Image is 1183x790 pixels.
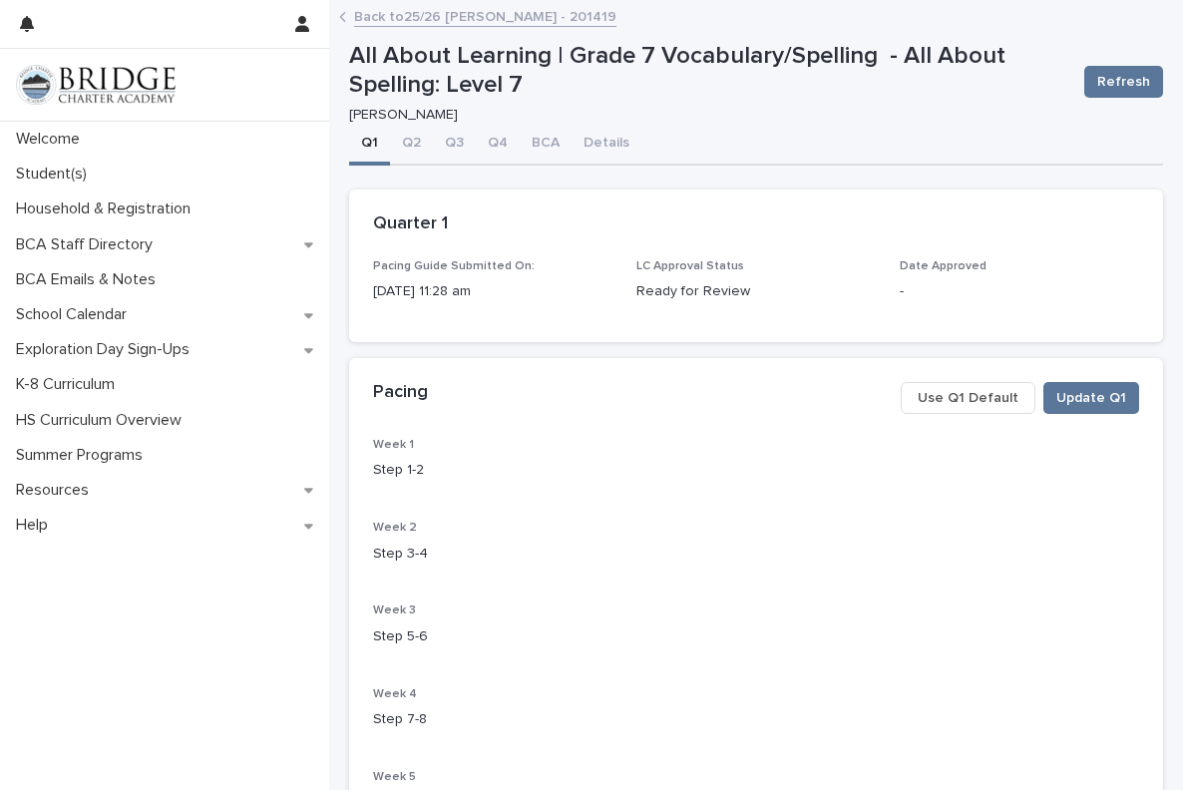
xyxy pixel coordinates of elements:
[8,340,205,359] p: Exploration Day Sign-Ups
[373,709,1139,730] p: Step 7-8
[373,439,414,451] span: Week 1
[1084,66,1163,98] button: Refresh
[373,604,416,616] span: Week 3
[8,305,143,324] p: School Calendar
[520,124,572,166] button: BCA
[8,235,169,254] p: BCA Staff Directory
[373,213,448,235] h2: Quarter 1
[8,130,96,149] p: Welcome
[349,42,1068,100] p: All About Learning | Grade 7 Vocabulary/Spelling - All About Spelling: Level 7
[8,375,131,394] p: K-8 Curriculum
[572,124,641,166] button: Details
[8,516,64,535] p: Help
[373,544,1139,565] p: Step 3-4
[8,199,206,218] p: Household & Registration
[8,165,103,184] p: Student(s)
[354,4,616,27] a: Back to25/26 [PERSON_NAME] - 201419
[373,626,1139,647] p: Step 5-6
[636,281,876,302] p: Ready for Review
[476,124,520,166] button: Q4
[1056,388,1126,408] span: Update Q1
[1043,382,1139,414] button: Update Q1
[349,124,390,166] button: Q1
[373,460,1139,481] p: Step 1-2
[390,124,433,166] button: Q2
[433,124,476,166] button: Q3
[373,688,417,700] span: Week 4
[636,260,744,272] span: LC Approval Status
[373,771,416,783] span: Week 5
[373,522,417,534] span: Week 2
[8,270,172,289] p: BCA Emails & Notes
[8,481,105,500] p: Resources
[900,281,1139,302] p: -
[349,107,1060,124] p: [PERSON_NAME]
[373,382,428,404] h2: Pacing
[8,411,197,430] p: HS Curriculum Overview
[1097,72,1150,92] span: Refresh
[901,382,1035,414] button: Use Q1 Default
[373,260,535,272] span: Pacing Guide Submitted On:
[8,446,159,465] p: Summer Programs
[16,65,176,105] img: V1C1m3IdTEidaUdm9Hs0
[918,388,1018,408] span: Use Q1 Default
[900,260,986,272] span: Date Approved
[373,281,612,302] p: [DATE] 11:28 am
